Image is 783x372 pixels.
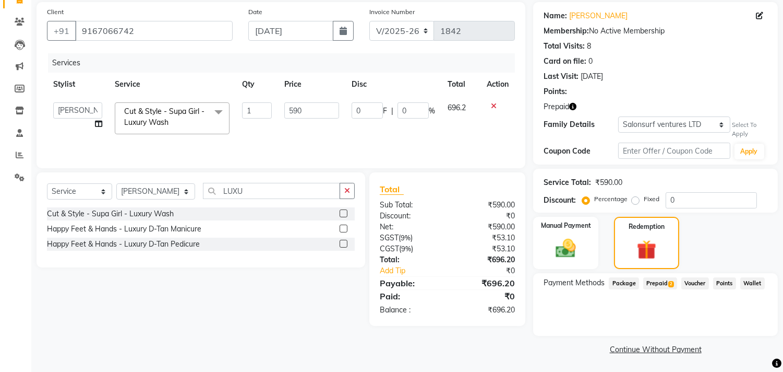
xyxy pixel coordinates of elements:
[594,194,628,204] label: Percentage
[47,224,201,235] div: Happy Feet & Hands - Luxury D-Tan Manicure
[544,56,586,67] div: Card on file:
[448,254,523,265] div: ₹696.20
[248,7,262,17] label: Date
[569,10,628,21] a: [PERSON_NAME]
[369,7,415,17] label: Invoice Number
[380,244,399,253] span: CGST
[380,184,404,195] span: Total
[732,121,767,138] div: Select To Apply
[631,238,662,262] img: _gift.svg
[460,265,523,276] div: ₹0
[429,106,435,117] span: %
[345,73,441,96] th: Disc
[448,290,523,303] div: ₹0
[448,243,523,254] div: ₹53.10
[372,222,448,233] div: Net:
[713,277,736,289] span: Points
[544,10,567,21] div: Name:
[278,73,345,96] th: Price
[587,41,591,52] div: 8
[372,243,448,254] div: ( )
[47,7,64,17] label: Client
[372,233,448,243] div: ( )
[541,221,591,230] label: Manual Payment
[544,119,618,130] div: Family Details
[544,146,618,157] div: Coupon Code
[544,177,591,188] div: Service Total:
[401,245,411,253] span: 9%
[47,239,200,250] div: Happy Feet & Hands - Luxury D-Tan Pedicure
[544,277,605,288] span: Payment Methods
[618,143,730,159] input: Enter Offer / Coupon Code
[544,71,579,82] div: Last Visit:
[372,290,448,303] div: Paid:
[544,26,589,37] div: Membership:
[448,233,523,243] div: ₹53.10
[535,344,776,355] a: Continue Without Payment
[203,183,340,199] input: Search or Scan
[372,265,460,276] a: Add Tip
[609,277,639,289] span: Package
[595,177,622,188] div: ₹590.00
[448,211,523,222] div: ₹0
[372,277,448,289] div: Payable:
[47,208,174,219] div: Cut & Style - Supa Girl - Luxury Wash
[47,73,109,96] th: Stylist
[448,200,523,211] div: ₹590.00
[448,305,523,316] div: ₹696.20
[588,56,593,67] div: 0
[734,144,764,159] button: Apply
[47,21,76,41] button: +91
[544,195,576,206] div: Discount:
[401,234,411,242] span: 9%
[544,41,585,52] div: Total Visits:
[544,26,767,37] div: No Active Membership
[668,281,674,287] span: 2
[48,53,523,73] div: Services
[380,233,399,242] span: SGST
[236,73,278,96] th: Qty
[480,73,515,96] th: Action
[448,103,466,112] span: 696.2
[168,118,173,127] a: x
[448,222,523,233] div: ₹590.00
[441,73,480,96] th: Total
[391,106,393,117] span: |
[372,211,448,222] div: Discount:
[643,277,677,289] span: Prepaid
[75,21,233,41] input: Search by Name/Mobile/Email/Code
[383,106,387,117] span: F
[549,237,582,260] img: _cash.svg
[681,277,709,289] span: Voucher
[544,101,569,112] span: Prepaid
[448,277,523,289] div: ₹696.20
[544,86,567,97] div: Points:
[644,194,659,204] label: Fixed
[740,277,765,289] span: Wallet
[372,200,448,211] div: Sub Total:
[124,107,204,127] span: Cut & Style - Supa Girl - Luxury Wash
[372,254,448,265] div: Total:
[109,73,236,96] th: Service
[629,222,665,231] label: Redemption
[372,305,448,316] div: Balance :
[581,71,603,82] div: [DATE]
